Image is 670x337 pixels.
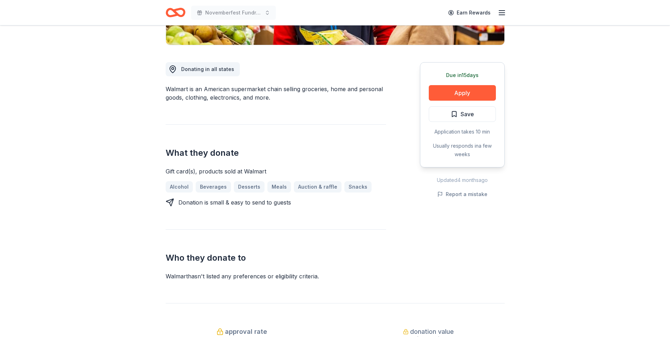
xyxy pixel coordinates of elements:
span: Save [461,110,474,119]
div: Due in 15 days [429,71,496,79]
div: Gift card(s), products sold at Walmart [166,167,386,176]
div: Donation is small & easy to send to guests [178,198,291,207]
button: Save [429,106,496,122]
span: Novemberfest Fundraiser [205,8,262,17]
a: Alcohol [166,181,193,193]
a: Home [166,4,185,21]
button: Apply [429,85,496,101]
h2: What they donate [166,147,386,159]
button: Novemberfest Fundraiser [191,6,276,20]
a: Auction & raffle [294,181,342,193]
div: Walmart hasn ' t listed any preferences or eligibility criteria. [166,272,386,280]
button: Report a mistake [437,190,487,199]
a: Meals [267,181,291,193]
div: Walmart is an American supermarket chain selling groceries, home and personal goods, clothing, el... [166,85,386,102]
h2: Who they donate to [166,252,386,264]
a: Beverages [196,181,231,193]
div: Updated 4 months ago [420,176,505,184]
div: Application takes 10 min [429,128,496,136]
span: Donating in all states [181,66,234,72]
div: Usually responds in a few weeks [429,142,496,159]
a: Earn Rewards [444,6,495,19]
a: Desserts [234,181,265,193]
a: Snacks [344,181,372,193]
